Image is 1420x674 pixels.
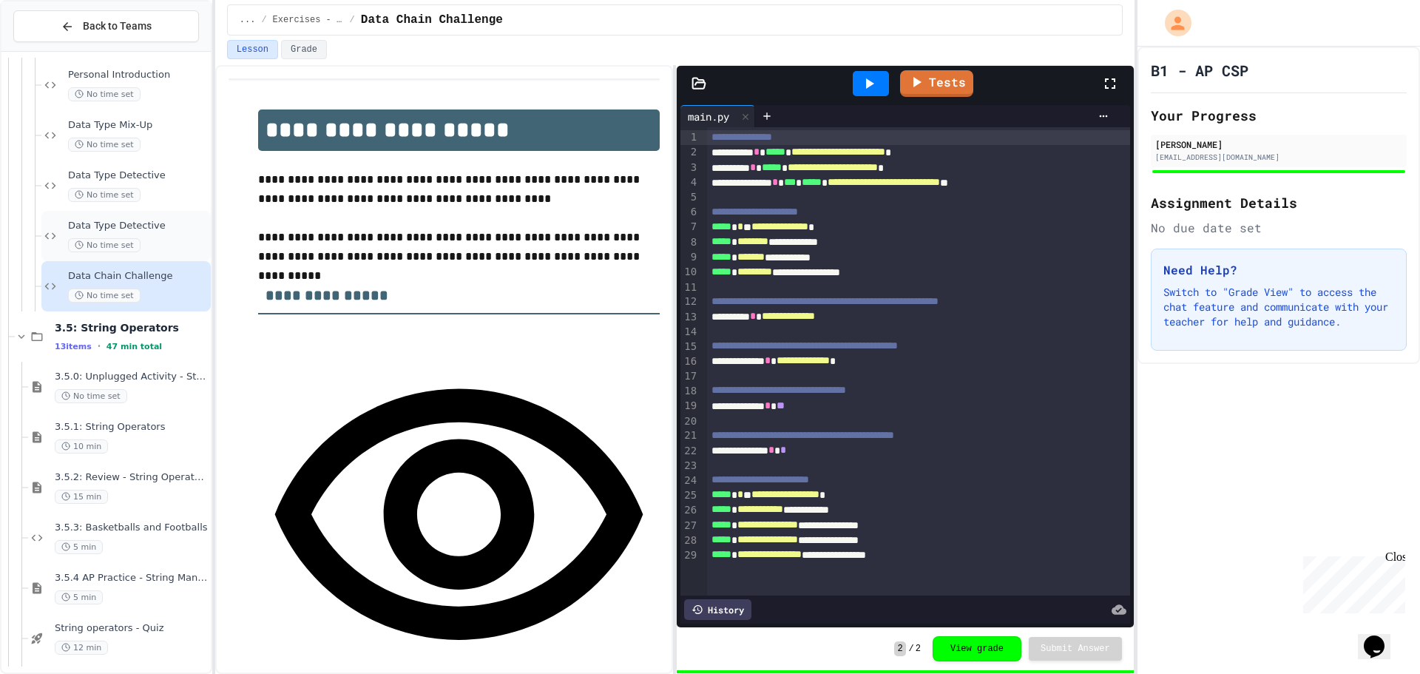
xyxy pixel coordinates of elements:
[68,69,208,81] span: Personal Introduction
[680,220,699,235] div: 7
[68,289,141,303] span: No time set
[68,270,208,283] span: Data Chain Challenge
[680,280,699,295] div: 11
[680,205,699,220] div: 6
[55,641,108,655] span: 12 min
[900,70,973,97] a: Tests
[55,572,208,584] span: 3.5.4 AP Practice - String Manipulation
[680,235,699,250] div: 8
[933,636,1021,661] button: View grade
[83,18,152,34] span: Back to Teams
[55,622,208,635] span: String operators - Quiz
[55,439,108,454] span: 10 min
[68,138,141,152] span: No time set
[55,342,92,351] span: 13 items
[1029,637,1122,661] button: Submit Answer
[1151,192,1407,213] h2: Assignment Details
[68,169,208,182] span: Data Type Detective
[680,444,699,459] div: 22
[680,354,699,369] div: 16
[680,384,699,399] div: 18
[13,10,199,42] button: Back to Teams
[894,641,905,656] span: 2
[1151,105,1407,126] h2: Your Progress
[1041,643,1110,655] span: Submit Answer
[55,540,103,554] span: 5 min
[680,190,699,205] div: 5
[55,321,208,334] span: 3.5: String Operators
[55,371,208,383] span: 3.5.0: Unplugged Activity - String Operators
[240,14,256,26] span: ...
[350,14,355,26] span: /
[1151,219,1407,237] div: No due date set
[680,109,737,124] div: main.py
[1149,6,1195,40] div: My Account
[1163,285,1394,329] p: Switch to "Grade View" to access the chat feature and communicate with your teacher for help and ...
[680,503,699,518] div: 26
[680,161,699,175] div: 3
[1163,261,1394,279] h3: Need Help?
[680,533,699,548] div: 28
[55,389,127,403] span: No time set
[680,414,699,429] div: 20
[680,250,699,265] div: 9
[1155,152,1402,163] div: [EMAIL_ADDRESS][DOMAIN_NAME]
[680,399,699,414] div: 19
[55,490,108,504] span: 15 min
[680,105,755,127] div: main.py
[1358,615,1405,659] iframe: chat widget
[273,14,344,26] span: Exercises - Variables and Data Types
[680,428,699,443] div: 21
[680,369,699,384] div: 17
[680,294,699,309] div: 12
[680,310,699,325] div: 13
[361,11,503,29] span: Data Chain Challenge
[68,188,141,202] span: No time set
[68,119,208,132] span: Data Type Mix-Up
[55,471,208,484] span: 3.5.2: Review - String Operators
[680,325,699,340] div: 14
[680,130,699,145] div: 1
[680,488,699,503] div: 25
[1297,550,1405,613] iframe: chat widget
[680,265,699,280] div: 10
[261,14,266,26] span: /
[55,590,103,604] span: 5 min
[55,421,208,434] span: 3.5.1: String Operators
[68,220,208,232] span: Data Type Detective
[680,340,699,354] div: 15
[680,474,699,488] div: 24
[909,643,914,655] span: /
[6,6,102,94] div: Chat with us now!Close
[680,519,699,533] div: 27
[281,40,327,59] button: Grade
[680,459,699,474] div: 23
[680,175,699,190] div: 4
[1151,60,1248,81] h1: B1 - AP CSP
[68,238,141,252] span: No time set
[68,87,141,101] span: No time set
[916,643,921,655] span: 2
[98,340,101,352] span: •
[55,522,208,534] span: 3.5.3: Basketballs and Footballs
[680,145,699,160] div: 2
[684,599,751,620] div: History
[680,548,699,563] div: 29
[106,342,162,351] span: 47 min total
[1155,138,1402,151] div: [PERSON_NAME]
[227,40,278,59] button: Lesson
